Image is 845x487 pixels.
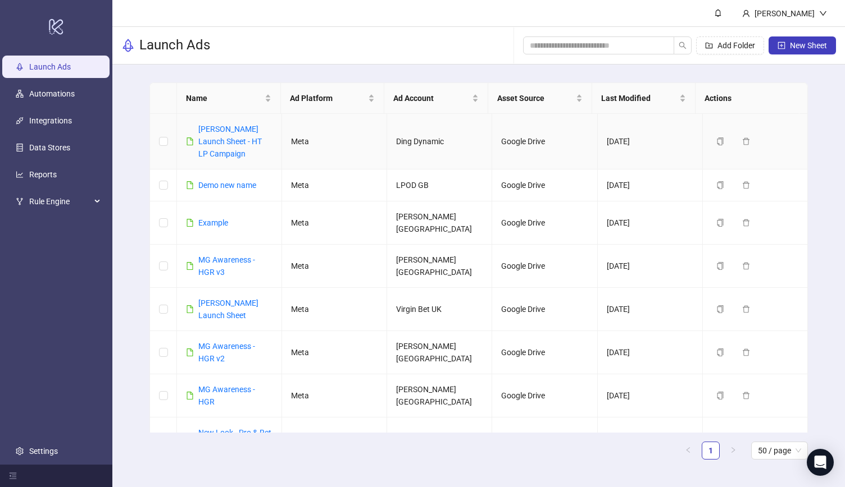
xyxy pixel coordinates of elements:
a: [PERSON_NAME] Launch Sheet [198,298,258,320]
span: copy [716,305,724,313]
td: Google Drive [492,169,597,201]
td: Google Drive [492,374,597,417]
span: file [186,219,194,227]
li: Next Page [724,442,742,460]
li: 1 [702,442,720,460]
td: [DATE] [598,331,703,374]
th: Ad Account [384,83,488,114]
span: file [186,348,194,356]
span: file [186,305,194,313]
td: [PERSON_NAME] [GEOGRAPHIC_DATA] [387,331,492,374]
td: [DATE] [598,417,703,473]
td: Meta [282,201,387,245]
span: delete [742,305,750,313]
span: right [730,447,737,453]
td: Meta [282,288,387,331]
button: Add Folder [696,36,764,54]
a: Example [198,218,228,227]
span: copy [716,348,724,356]
th: Actions [696,83,799,114]
a: Reports [29,170,57,179]
li: Previous Page [679,442,697,460]
th: Name [177,83,281,114]
span: bell [714,9,722,17]
span: copy [716,392,724,399]
span: copy [716,137,724,145]
a: MG Awareness - HGR v3 [198,255,255,277]
span: down [819,10,827,17]
span: Name [186,92,262,104]
td: Meta [282,169,387,201]
span: menu-fold [9,472,17,480]
span: delete [742,181,750,189]
td: New Look UK [387,417,492,473]
div: [PERSON_NAME] [750,7,819,20]
span: copy [716,262,724,270]
td: [DATE] [598,114,703,169]
td: Google Drive [492,201,597,245]
td: Google Drive [492,331,597,374]
td: [PERSON_NAME] [GEOGRAPHIC_DATA] [387,374,492,417]
span: 50 / page [758,442,801,459]
td: Google Drive [492,288,597,331]
span: file [186,181,194,189]
td: [PERSON_NAME] [GEOGRAPHIC_DATA] [387,245,492,288]
td: [DATE] [598,201,703,245]
button: left [679,442,697,460]
a: Automations [29,89,75,98]
div: Page Size [751,442,808,460]
td: [DATE] [598,374,703,417]
span: New Sheet [790,41,827,50]
span: Rule Engine [29,190,91,213]
a: MG Awareness - HGR v2 [198,342,255,363]
span: Asset Source [497,92,574,104]
td: Google Drive [492,245,597,288]
span: delete [742,348,750,356]
td: LPOD GB [387,169,492,201]
div: Open Intercom Messenger [807,449,834,476]
span: file [186,392,194,399]
td: [DATE] [598,245,703,288]
span: fork [16,197,24,205]
a: Data Stores [29,143,70,152]
td: Meta [282,374,387,417]
button: New Sheet [769,36,836,54]
th: Ad Platform [281,83,385,114]
a: New Look - Pro & Ret - Transitional Autumn (Feed ads) [198,428,271,462]
td: Meta [282,417,387,473]
span: Add Folder [717,41,755,50]
span: copy [716,181,724,189]
td: Meta [282,245,387,288]
span: delete [742,262,750,270]
a: MG Awareness - HGR [198,385,255,406]
span: delete [742,219,750,227]
td: [DATE] [598,288,703,331]
span: delete [742,137,750,145]
span: left [685,447,692,453]
span: Last Modified [601,92,678,104]
a: Integrations [29,116,72,125]
td: Virgin Bet UK [387,288,492,331]
span: delete [742,392,750,399]
span: rocket [121,39,135,52]
span: folder-add [705,42,713,49]
span: Ad Account [393,92,470,104]
span: user [742,10,750,17]
td: Google Drive [492,417,597,473]
a: Settings [29,447,58,456]
th: Last Modified [592,83,696,114]
span: file [186,262,194,270]
a: Launch Ads [29,62,71,71]
a: Demo new name [198,181,256,190]
span: Ad Platform [290,92,366,104]
td: Meta [282,114,387,169]
th: Asset Source [488,83,592,114]
td: [PERSON_NAME] [GEOGRAPHIC_DATA] [387,201,492,245]
td: Meta [282,331,387,374]
td: [DATE] [598,169,703,201]
td: Ding Dynamic [387,114,492,169]
a: [PERSON_NAME] Launch Sheet - HT LP Campaign [198,125,262,158]
button: right [724,442,742,460]
span: file [186,137,194,145]
td: Google Drive [492,114,597,169]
